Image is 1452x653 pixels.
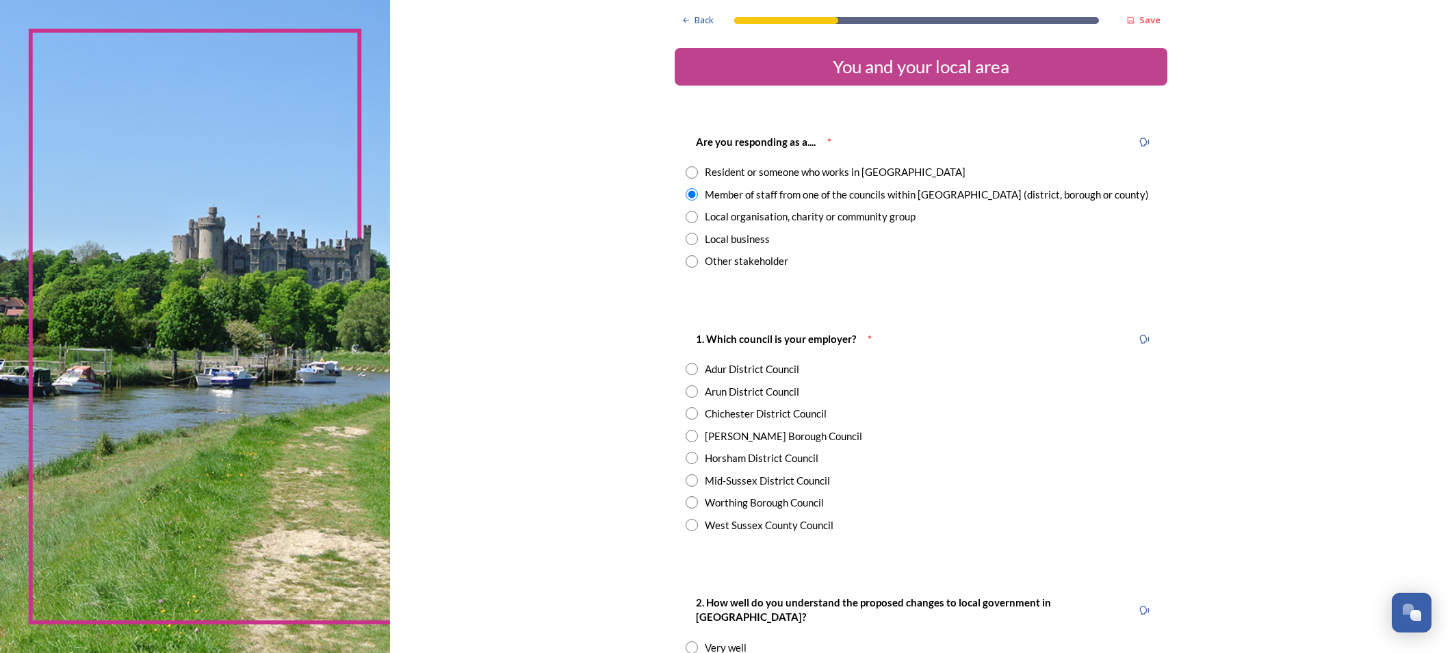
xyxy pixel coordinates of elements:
[705,450,818,466] div: Horsham District Council
[696,136,816,148] strong: Are you responding as a....
[705,428,862,444] div: [PERSON_NAME] Borough Council
[705,253,788,269] div: Other stakeholder
[1392,593,1431,632] button: Open Chat
[696,596,1053,623] strong: 2. How well do you understand the proposed changes to local government in [GEOGRAPHIC_DATA]?
[705,406,827,422] div: Chichester District Council
[705,384,799,400] div: Arun District Council
[705,187,1149,203] div: Member of staff from one of the councils within [GEOGRAPHIC_DATA] (district, borough or county)
[680,53,1162,80] div: You and your local area
[705,495,824,511] div: Worthing Borough Council
[705,473,830,489] div: Mid-Sussex District Council
[695,14,714,27] span: Back
[1139,14,1161,26] strong: Save
[705,209,916,225] div: Local organisation, charity or community group
[705,231,770,247] div: Local business
[705,164,965,180] div: Resident or someone who works in [GEOGRAPHIC_DATA]
[696,333,856,345] strong: 1. Which council is your employer?
[705,517,833,533] div: West Sussex County Council
[705,361,799,377] div: Adur District Council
